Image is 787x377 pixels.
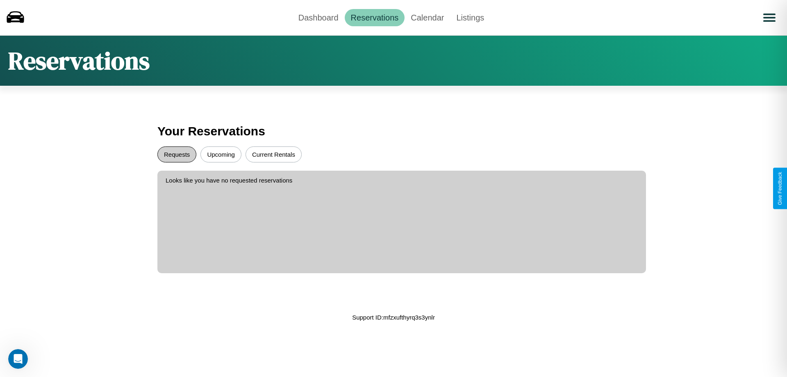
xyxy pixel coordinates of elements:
[8,44,150,78] h1: Reservations
[758,6,781,29] button: Open menu
[8,349,28,369] iframe: Intercom live chat
[200,146,241,162] button: Upcoming
[246,146,302,162] button: Current Rentals
[345,9,405,26] a: Reservations
[777,172,783,205] div: Give Feedback
[292,9,345,26] a: Dashboard
[157,146,196,162] button: Requests
[352,312,435,323] p: Support ID: mfzxufthyrq3s3ynlr
[450,9,490,26] a: Listings
[157,120,630,142] h3: Your Reservations
[405,9,450,26] a: Calendar
[166,175,638,186] p: Looks like you have no requested reservations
